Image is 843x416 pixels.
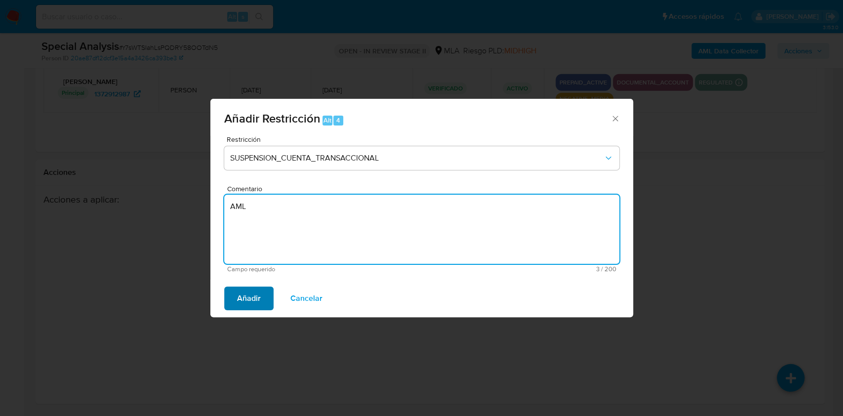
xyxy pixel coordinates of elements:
button: Añadir [224,287,274,310]
button: Cancelar [278,287,335,310]
span: Cancelar [290,288,322,309]
span: Alt [323,116,331,125]
span: SUSPENSION_CUENTA_TRANSACCIONAL [230,153,603,163]
span: Campo requerido [227,266,422,273]
textarea: AML [224,195,619,264]
button: Restriction [224,146,619,170]
span: Comentario [227,185,622,193]
span: Añadir [237,288,261,309]
span: Máximo 200 caracteres [422,266,616,272]
span: 4 [336,116,340,125]
button: Cerrar ventana [610,114,619,123]
span: Restricción [227,136,622,143]
span: Añadir Restricción [224,110,321,127]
